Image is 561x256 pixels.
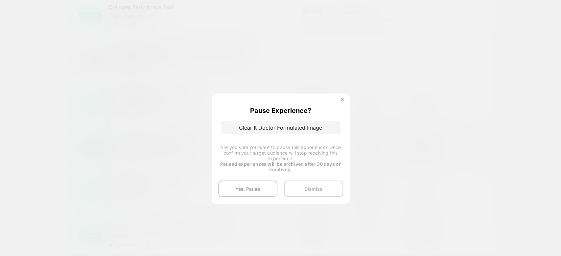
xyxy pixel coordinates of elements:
p: Clear It Doctor Formulated Image [221,121,340,134]
strong: Paused experiences will be archived after 30 days of inactivity. [220,161,341,172]
p: Pause Experience? [250,107,311,115]
button: Dismiss [284,181,343,197]
img: close [340,98,344,101]
button: Yes, Pause [218,181,277,197]
span: Are you sure you want to pause this experience? Once confirm your target audience will stop recei... [220,144,341,161]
